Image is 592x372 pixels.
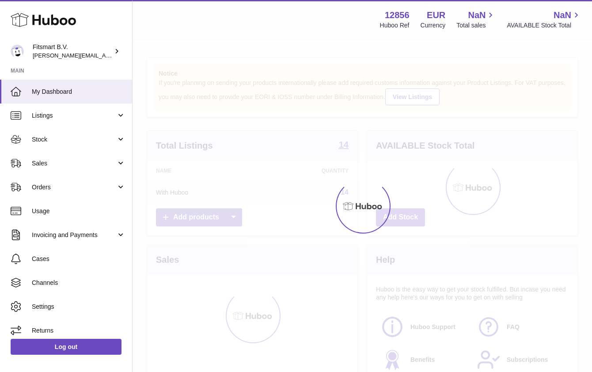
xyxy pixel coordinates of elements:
span: [PERSON_NAME][EMAIL_ADDRESS][DOMAIN_NAME] [33,52,177,59]
span: My Dashboard [32,88,125,96]
span: Settings [32,303,125,311]
img: jonathan@leaderoo.com [11,45,24,58]
span: Sales [32,159,116,168]
a: NaN Total sales [456,9,496,30]
strong: EUR [427,9,445,21]
span: Channels [32,279,125,287]
div: Fitsmart B.V. [33,43,112,60]
div: Huboo Ref [380,21,410,30]
span: Listings [32,111,116,120]
span: Returns [32,326,125,335]
span: NaN [554,9,571,21]
a: Log out [11,339,121,355]
span: Usage [32,207,125,215]
span: Orders [32,183,116,192]
div: Currency [421,21,446,30]
span: Cases [32,255,125,263]
span: Invoicing and Payments [32,231,116,239]
a: NaN AVAILABLE Stock Total [507,9,581,30]
strong: 12856 [385,9,410,21]
span: Total sales [456,21,496,30]
span: AVAILABLE Stock Total [507,21,581,30]
span: NaN [468,9,486,21]
span: Stock [32,135,116,144]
